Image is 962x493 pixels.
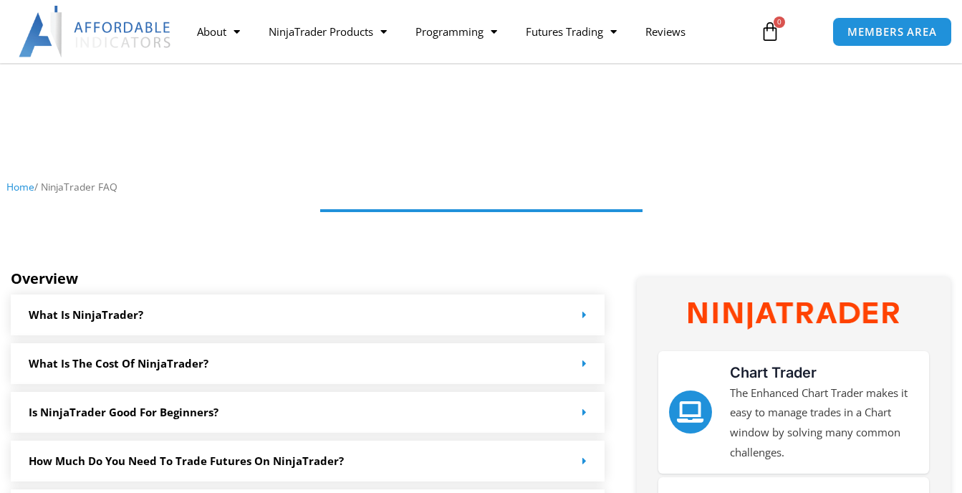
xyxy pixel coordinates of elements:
[6,178,956,196] nav: Breadcrumb
[11,441,605,482] div: How much do you need to trade futures on NinjaTrader?
[669,391,712,434] a: Chart Trader
[730,364,817,381] a: Chart Trader
[29,356,208,370] a: What is the cost of NinjaTrader?
[183,15,751,48] nav: Menu
[631,15,700,48] a: Reviews
[6,180,34,193] a: Home
[29,405,218,419] a: Is NinjaTrader good for beginners?
[29,454,344,468] a: How much do you need to trade futures on NinjaTrader?
[11,392,605,433] div: Is NinjaTrader good for beginners?
[688,302,900,329] img: NinjaTrader Wordmark color RGB | Affordable Indicators – NinjaTrader
[730,383,918,463] p: The Enhanced Chart Trader makes it easy to manage trades in a Chart window by solving many common...
[29,307,143,322] a: What is NinjaTrader?
[19,6,173,57] img: LogoAI | Affordable Indicators – NinjaTrader
[739,11,802,52] a: 0
[11,270,605,287] h5: Overview
[774,16,785,28] span: 0
[511,15,631,48] a: Futures Trading
[847,27,937,37] span: MEMBERS AREA
[254,15,401,48] a: NinjaTrader Products
[401,15,511,48] a: Programming
[11,295,605,335] div: What is NinjaTrader?
[11,343,605,384] div: What is the cost of NinjaTrader?
[183,15,254,48] a: About
[832,17,952,47] a: MEMBERS AREA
